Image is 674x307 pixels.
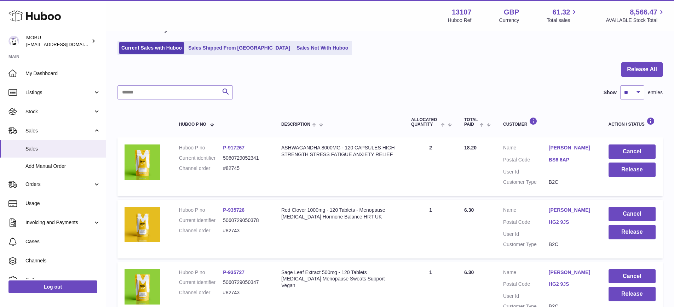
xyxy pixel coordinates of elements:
[179,155,223,161] dt: Current identifier
[179,279,223,286] dt: Current identifier
[179,289,223,296] dt: Channel order
[609,117,656,127] div: Action / Status
[223,289,267,296] dd: #82743
[223,227,267,234] dd: #82743
[630,7,657,17] span: 8,566.47
[503,219,549,227] dt: Postal Code
[606,17,666,24] span: AVAILABLE Stock Total
[411,118,439,127] span: ALLOCATED Quantity
[606,7,666,24] a: 8,566.47 AVAILABLE Stock Total
[549,179,594,186] dd: B2C
[8,280,97,293] a: Log out
[503,157,549,165] dt: Postal Code
[125,144,160,180] img: $_57.PNG
[549,281,594,288] a: HG2 9JS
[609,287,656,301] button: Release
[609,207,656,221] button: Cancel
[503,144,549,153] dt: Name
[179,227,223,234] dt: Channel order
[125,207,160,242] img: $_57.PNG
[609,269,656,284] button: Cancel
[25,219,93,226] span: Invoicing and Payments
[223,217,267,224] dd: 5060729050378
[25,70,100,77] span: My Dashboard
[223,207,244,213] a: P-935726
[549,269,594,276] a: [PERSON_NAME]
[25,257,100,264] span: Channels
[503,117,594,127] div: Customer
[179,207,223,214] dt: Huboo P no
[179,144,223,151] dt: Huboo P no
[25,163,100,170] span: Add Manual Order
[119,42,184,54] a: Current Sales with Huboo
[464,145,477,150] span: 18.20
[125,269,160,305] img: $_57.PNG
[549,207,594,214] a: [PERSON_NAME]
[547,7,578,24] a: 61.32 Total sales
[503,269,549,278] dt: Name
[503,231,549,238] dt: User Id
[609,144,656,159] button: Cancel
[503,207,549,215] dt: Name
[281,269,397,289] div: Sage Leaf Extract 500mg - 120 Tablets [MEDICAL_DATA] Menopause Sweats Support Vegan
[26,41,104,47] span: [EMAIL_ADDRESS][DOMAIN_NAME]
[404,200,457,258] td: 1
[464,269,474,275] span: 6.30
[609,163,656,177] button: Release
[223,269,244,275] a: P-935727
[609,225,656,239] button: Release
[25,127,93,134] span: Sales
[8,36,19,46] img: mo@mobu.co.uk
[281,144,397,158] div: ASHWAGANDHA 8000MG - 120 CAPSULES HIGH STRENGTH STRESS FATIGUE ANXIETY RELIEF
[452,7,472,17] strong: 13107
[552,7,570,17] span: 61.32
[549,219,594,226] a: HG2 9JS
[294,42,351,54] a: Sales Not With Huboo
[549,157,594,163] a: BS6 6AP
[448,17,472,24] div: Huboo Ref
[503,293,549,300] dt: User Id
[648,89,663,96] span: entries
[621,62,663,77] button: Release All
[464,118,478,127] span: Total paid
[281,122,310,127] span: Description
[25,181,93,188] span: Orders
[25,200,100,207] span: Usage
[223,279,267,286] dd: 5060729050347
[25,277,100,283] span: Settings
[503,179,549,186] dt: Customer Type
[223,165,267,172] dd: #82745
[179,217,223,224] dt: Current identifier
[223,145,244,150] a: P-917267
[504,7,519,17] strong: GBP
[179,122,206,127] span: Huboo P no
[503,241,549,248] dt: Customer Type
[25,89,93,96] span: Listings
[281,207,397,220] div: Red Clover 1000mg - 120 Tablets - Menopause [MEDICAL_DATA] Hormone Balance HRT UK
[503,169,549,175] dt: User Id
[499,17,519,24] div: Currency
[25,108,93,115] span: Stock
[26,34,90,48] div: MOBU
[604,89,617,96] label: Show
[503,281,549,289] dt: Postal Code
[25,238,100,245] span: Cases
[549,144,594,151] a: [PERSON_NAME]
[223,155,267,161] dd: 5060729052341
[464,207,474,213] span: 6.30
[25,146,100,152] span: Sales
[186,42,293,54] a: Sales Shipped From [GEOGRAPHIC_DATA]
[549,241,594,248] dd: B2C
[547,17,578,24] span: Total sales
[179,165,223,172] dt: Channel order
[179,269,223,276] dt: Huboo P no
[404,137,457,196] td: 2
